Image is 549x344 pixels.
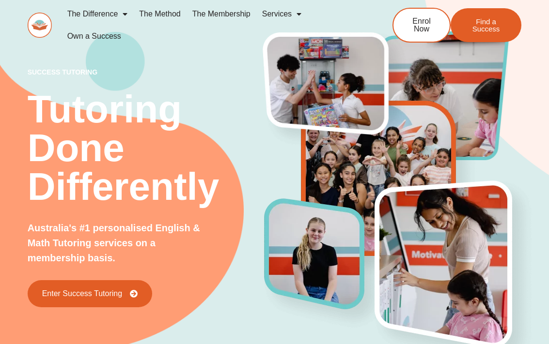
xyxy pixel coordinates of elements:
[187,3,256,25] a: The Membership
[133,3,186,25] a: The Method
[465,18,507,32] span: Find a Success
[28,221,201,266] p: Australia's #1 personalised English & Math Tutoring services on a membership basis.
[62,3,134,25] a: The Difference
[392,8,451,43] a: Enrol Now
[62,3,364,47] nav: Menu
[28,280,152,307] a: Enter Success Tutoring
[408,17,435,33] span: Enrol Now
[28,69,265,75] p: success tutoring
[62,25,127,47] a: Own a Success
[451,8,521,42] a: Find a Success
[42,290,122,298] span: Enter Success Tutoring
[256,3,307,25] a: Services
[28,90,265,206] h2: Tutoring Done Differently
